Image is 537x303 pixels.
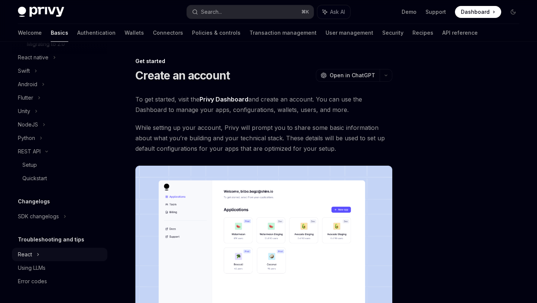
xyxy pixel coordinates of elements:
[18,134,35,143] div: Python
[382,24,403,42] a: Security
[18,250,32,259] div: React
[18,235,84,244] h5: Troubleshooting and tips
[18,212,59,221] div: SDK changelogs
[18,24,42,42] a: Welcome
[507,6,519,18] button: Toggle dark mode
[135,69,230,82] h1: Create an account
[18,147,41,156] div: REST API
[442,24,478,42] a: API reference
[22,174,47,183] div: Quickstart
[153,24,183,42] a: Connectors
[455,6,501,18] a: Dashboard
[12,275,107,288] a: Error codes
[412,24,433,42] a: Recipes
[135,94,392,115] span: To get started, visit the and create an account. You can use the Dashboard to manage your apps, c...
[192,24,241,42] a: Policies & controls
[317,5,350,19] button: Ask AI
[425,8,446,16] a: Support
[18,107,30,116] div: Unity
[18,93,33,102] div: Flutter
[77,24,116,42] a: Authentication
[330,72,375,79] span: Open in ChatGPT
[12,261,107,275] a: Using LLMs
[18,80,37,89] div: Android
[18,277,47,286] div: Error codes
[18,120,38,129] div: NodeJS
[18,7,64,17] img: dark logo
[12,172,107,185] a: Quickstart
[316,69,380,82] button: Open in ChatGPT
[200,96,248,103] a: Privy Dashboard
[18,66,30,75] div: Swift
[18,53,48,62] div: React native
[402,8,417,16] a: Demo
[22,160,37,169] div: Setup
[201,7,222,16] div: Search...
[18,263,45,272] div: Using LLMs
[187,5,313,19] button: Search...⌘K
[18,197,50,206] h5: Changelogs
[326,24,373,42] a: User management
[135,122,392,154] span: While setting up your account, Privy will prompt you to share some basic information about what y...
[330,8,345,16] span: Ask AI
[249,24,317,42] a: Transaction management
[301,9,309,15] span: ⌘ K
[125,24,144,42] a: Wallets
[12,158,107,172] a: Setup
[135,57,392,65] div: Get started
[461,8,490,16] span: Dashboard
[51,24,68,42] a: Basics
